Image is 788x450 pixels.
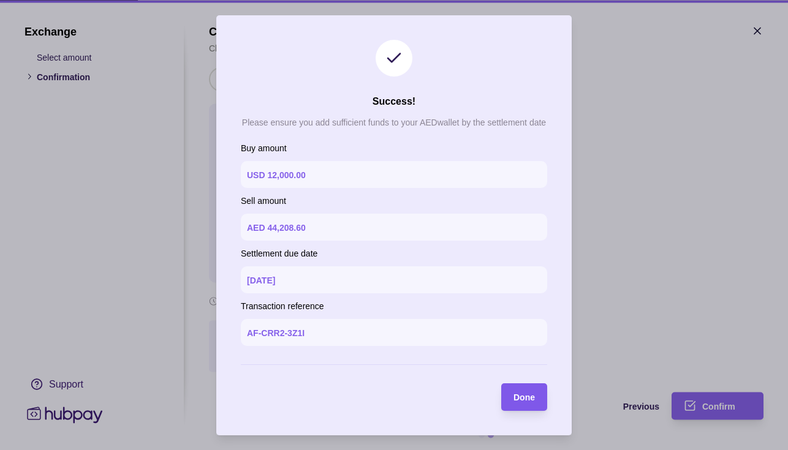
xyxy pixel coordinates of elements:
[513,392,535,402] span: Done
[247,170,306,180] p: USD 12,000.00
[241,247,547,260] p: Settlement due date
[241,141,547,155] p: Buy amount
[247,276,275,285] p: [DATE]
[241,299,547,313] p: Transaction reference
[501,383,547,411] button: Done
[242,118,546,127] p: Please ensure you add sufficient funds to your AED wallet by the settlement date
[373,95,415,108] h2: Success!
[247,328,305,338] p: AF-CRR2-3Z1I
[241,194,547,208] p: Sell amount
[247,223,306,233] p: AED 44,208.60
